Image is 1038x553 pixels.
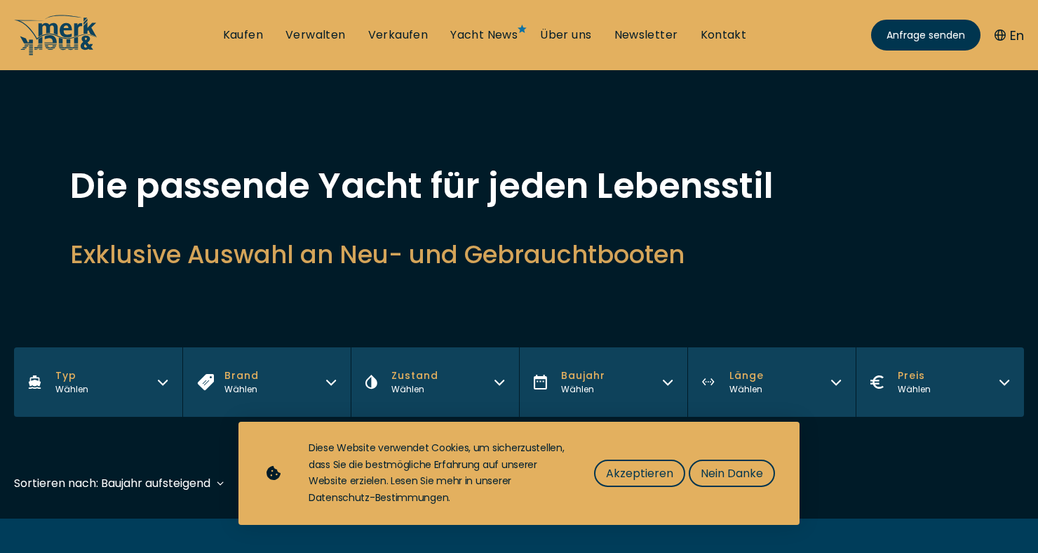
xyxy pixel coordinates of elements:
a: Verkaufen [368,27,429,43]
a: Über uns [540,27,591,43]
span: Nein Danke [701,465,763,482]
button: PreisWählen [856,347,1024,417]
div: Wählen [55,383,88,396]
button: BrandWählen [182,347,351,417]
span: Anfrage senden [887,28,965,43]
span: Baujahr [561,368,605,383]
div: Wählen [898,383,931,396]
div: Sortieren nach: Baujahr aufsteigend [14,474,210,492]
span: Preis [898,368,931,383]
span: Brand [224,368,259,383]
a: Datenschutz-Bestimmungen [309,491,448,505]
a: Anfrage senden [871,20,980,51]
button: BaujahrWählen [519,347,687,417]
a: Kaufen [223,27,263,43]
div: Wählen [224,383,259,396]
div: Wählen [561,383,605,396]
button: En [995,26,1024,45]
span: Typ [55,368,88,383]
a: Newsletter [614,27,678,43]
button: Nein Danke [689,460,775,487]
h1: Die passende Yacht für jeden Lebensstil [70,168,968,204]
button: TypWählen [14,347,182,417]
div: Wählen [391,383,438,396]
h2: Exklusive Auswahl an Neu- und Gebrauchtbooten [70,237,968,272]
a: Kontakt [701,27,747,43]
div: Wählen [729,383,764,396]
span: Länge [729,368,764,383]
a: Verwalten [285,27,346,43]
button: Akzeptieren [594,460,685,487]
div: Diese Website verwendet Cookies, um sicherzustellen, dass Sie die bestmögliche Erfahrung auf unse... [309,440,566,507]
button: LängeWählen [687,347,856,417]
a: Yacht News [450,27,518,43]
button: ZustandWählen [351,347,519,417]
span: Akzeptieren [606,465,673,482]
span: Zustand [391,368,438,383]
